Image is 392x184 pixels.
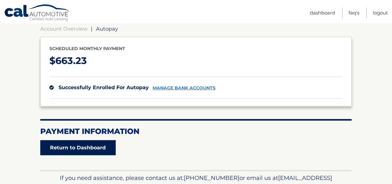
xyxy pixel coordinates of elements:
[184,174,239,181] span: [PHONE_NUMBER]
[49,53,343,69] p: $
[49,85,54,90] img: check.svg
[55,55,87,66] span: 663.23
[91,26,92,32] span: |
[4,4,70,22] a: Cal Automotive
[49,45,343,53] p: Scheduled monthly payment
[59,84,149,90] span: successfully enrolled for autopay
[96,26,118,32] span: Autopay
[310,8,335,18] a: Dashboard
[40,140,116,155] a: Return to Dashboard
[373,8,388,18] a: Logout
[40,127,352,136] h2: Payment Information
[40,26,87,32] a: Account Overview
[153,85,216,91] a: manage bank accounts
[349,8,359,18] a: FAQ's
